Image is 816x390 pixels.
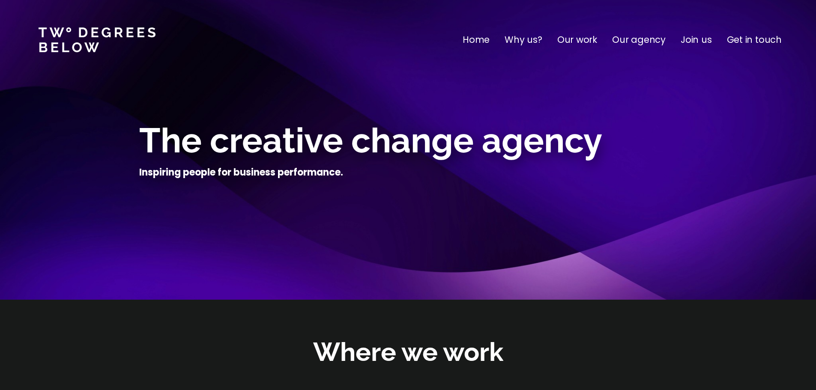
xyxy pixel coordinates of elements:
h4: Inspiring people for business performance. [139,166,343,179]
a: Home [463,33,490,47]
a: Our work [557,33,597,47]
a: Our agency [612,33,666,47]
h2: Where we work [313,335,503,369]
span: The creative change agency [139,120,602,161]
a: Join us [681,33,712,47]
a: Why us? [505,33,542,47]
a: Get in touch [727,33,782,47]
